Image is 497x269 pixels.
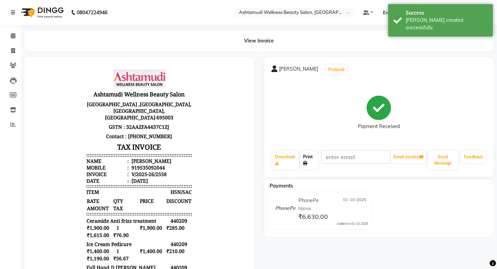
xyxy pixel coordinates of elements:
p: Contact : [PHONE_NUMBER] [55,68,160,77]
span: ₹133.57 [82,237,107,245]
span: 440209 [139,177,156,183]
div: [PERSON_NAME] [99,94,140,100]
span: ₹1,615.00 [55,167,81,175]
span: ₹500.00 [108,253,134,261]
span: ₹75.00 [135,253,160,261]
b: 08047224946 [77,3,107,22]
span: ₹20.24 [82,261,107,268]
span: HSN/SAC [139,125,160,131]
span: Fyc Pure Vit-C Facial [55,223,102,230]
span: TAX [82,141,107,148]
span: : [96,107,97,113]
span: QTY [82,133,107,141]
span: ₹700.00 [108,207,134,214]
span: RATE [55,133,81,141]
div: 919535092044 [99,100,134,107]
button: Email Invoice [391,151,426,163]
div: Date [55,113,97,120]
span: ₹3,300.00 [55,230,81,237]
span: ₹500.00 [55,253,81,261]
span: Payments [270,183,293,189]
span: 1 [82,230,107,237]
span: 1 [82,160,107,167]
span: PhonePe [299,197,319,204]
span: ITEM [55,125,68,131]
div: Mobile [55,100,97,107]
span: ₹1,400.00 [108,183,134,191]
span: : [96,94,97,100]
div: [DATE] [99,113,116,120]
span: ₹2,805.00 [55,237,81,245]
span: 1 [82,253,107,261]
span: ₹1,400.00 [55,183,81,191]
span: ₹1,190.00 [55,191,81,198]
div: Bill created successfully. [406,17,488,31]
div: Name [55,94,97,100]
div: Payment Received [358,123,400,130]
span: 440209 [139,153,156,160]
span: DISCOUNT [135,133,160,141]
a: Feedback [461,151,486,163]
a: Download [272,151,299,169]
button: Prebook [326,65,347,74]
a: Print [300,151,318,169]
span: ₹595.00 [55,214,81,221]
span: 1 [82,207,107,214]
span: : [96,113,97,120]
span: Ice Cream Pedicure [55,177,100,183]
div: Success [406,9,488,17]
h3: TAX INVOICE [55,77,160,89]
span: ₹1,900.00 [55,160,81,167]
span: 440209 [139,223,156,230]
span: HALF LEG D TAN [55,247,96,253]
span: Full Hand D [PERSON_NAME] [55,200,124,207]
span: AMOUNT [55,141,81,148]
span: ₹425.00 [55,261,81,268]
div: View Invoice [24,30,494,52]
span: PRICE [108,133,134,141]
span: ₹105.00 [135,207,160,214]
span: ₹700.00 [55,207,81,214]
div: V/2025-26/2558 [99,107,135,113]
div: Added on 01-10-2025 [337,221,368,226]
span: 440209 [139,247,156,253]
div: REKHA [298,206,368,212]
h3: Ashtamudi Wellness Beauty Salon [55,25,160,35]
span: : [96,100,97,107]
p: GSTN : 32AAZFA4437C1ZJ [55,58,160,68]
span: ₹285.00 [135,160,160,167]
span: ₹495.00 [135,230,160,237]
span: 01-10-2025 [343,197,366,204]
span: ₹28.33 [82,214,107,221]
span: ₹210.00 [135,183,160,191]
span: [PERSON_NAME] [279,65,318,75]
div: Invoice [55,107,97,113]
img: file_1689869757847.jpeg [82,6,134,24]
span: ₹1,900.00 [108,160,134,167]
span: 440209 [139,200,156,207]
span: ₹3,300.00 [108,230,134,237]
input: enter email [321,150,390,164]
img: logo [18,3,66,22]
p: [GEOGRAPHIC_DATA] ,[GEOGRAPHIC_DATA],[GEOGRAPHIC_DATA],[GEOGRAPHIC_DATA]-695003 [55,35,160,58]
span: 1 [82,183,107,191]
span: ₹56.67 [82,191,107,198]
span: ₹76.90 [82,167,107,175]
span: Ceramide Anti frizz treatment [55,153,125,160]
span: ₹6,630.00 [298,213,328,222]
button: Send Message [428,151,458,169]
